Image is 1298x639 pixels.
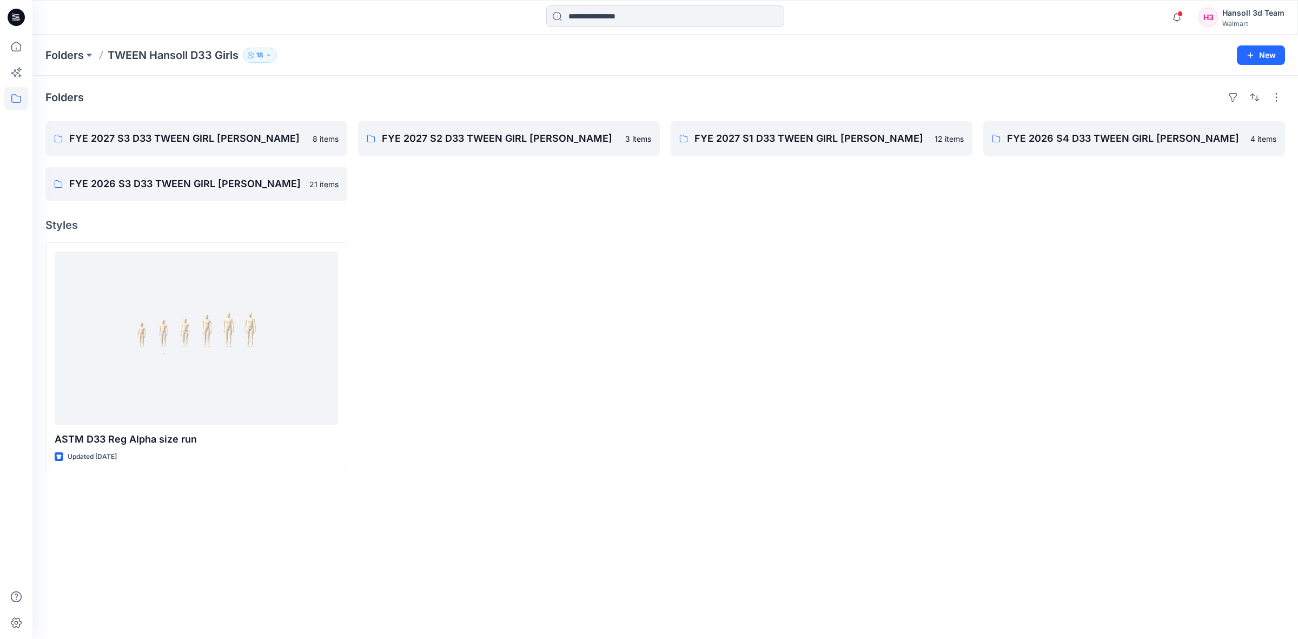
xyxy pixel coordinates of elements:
a: FYE 2027 S2 D33 TWEEN GIRL [PERSON_NAME]3 items [358,121,660,156]
a: FYE 2026 S3 D33 TWEEN GIRL [PERSON_NAME]21 items [45,167,347,201]
p: 18 [256,49,263,61]
p: ASTM D33 Reg Alpha size run [55,432,338,447]
p: 12 items [935,133,964,144]
a: ASTM D33 Reg Alpha size run [55,252,338,425]
div: Walmart [1222,19,1284,28]
p: FYE 2027 S3 D33 TWEEN GIRL [PERSON_NAME] [69,131,306,146]
div: H3 [1198,8,1218,27]
a: FYE 2027 S3 D33 TWEEN GIRL [PERSON_NAME]8 items [45,121,347,156]
p: FYE 2026 S3 D33 TWEEN GIRL [PERSON_NAME] [69,176,303,192]
button: 18 [243,48,277,63]
a: Folders [45,48,84,63]
p: FYE 2027 S2 D33 TWEEN GIRL [PERSON_NAME] [382,131,619,146]
p: Updated [DATE] [68,451,117,463]
p: 4 items [1250,133,1276,144]
a: FYE 2026 S4 D33 TWEEN GIRL [PERSON_NAME]4 items [983,121,1285,156]
div: Hansoll 3d Team [1222,6,1284,19]
p: FYE 2027 S1 D33 TWEEN GIRL [PERSON_NAME] [694,131,928,146]
a: FYE 2027 S1 D33 TWEEN GIRL [PERSON_NAME]12 items [671,121,972,156]
p: TWEEN Hansoll D33 Girls [108,48,239,63]
p: 3 items [625,133,651,144]
h4: Folders [45,91,84,104]
h4: Styles [45,219,1285,232]
p: FYE 2026 S4 D33 TWEEN GIRL [PERSON_NAME] [1007,131,1244,146]
p: 21 items [309,179,339,190]
p: 8 items [313,133,339,144]
button: New [1237,45,1285,65]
